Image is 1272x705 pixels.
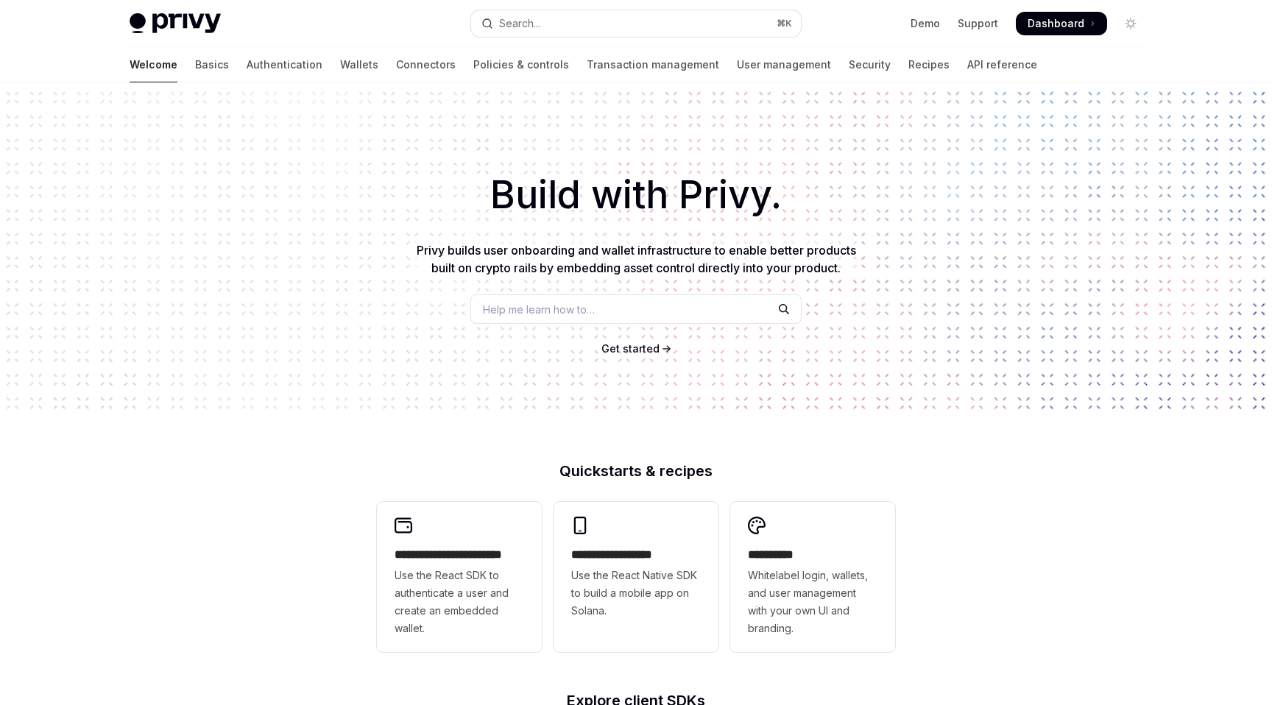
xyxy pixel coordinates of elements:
span: ⌘ K [777,18,792,29]
span: Get started [601,342,660,355]
a: Transaction management [587,47,719,82]
h2: Quickstarts & recipes [377,464,895,478]
div: Search... [499,15,540,32]
a: Get started [601,341,660,356]
a: Basics [195,47,229,82]
a: Recipes [908,47,950,82]
a: Support [958,16,998,31]
a: Policies & controls [473,47,569,82]
h1: Build with Privy. [24,166,1248,224]
button: Toggle dark mode [1119,12,1142,35]
a: Security [849,47,891,82]
a: Demo [911,16,940,31]
img: light logo [130,13,221,34]
a: **** **** **** ***Use the React Native SDK to build a mobile app on Solana. [554,502,718,652]
a: User management [737,47,831,82]
a: Connectors [396,47,456,82]
span: Whitelabel login, wallets, and user management with your own UI and branding. [748,567,877,637]
span: Privy builds user onboarding and wallet infrastructure to enable better products built on crypto ... [417,243,856,275]
button: Open search [471,10,801,37]
span: Use the React Native SDK to build a mobile app on Solana. [571,567,701,620]
a: Welcome [130,47,177,82]
a: Dashboard [1016,12,1107,35]
a: Authentication [247,47,322,82]
a: API reference [967,47,1037,82]
a: **** *****Whitelabel login, wallets, and user management with your own UI and branding. [730,502,895,652]
span: Use the React SDK to authenticate a user and create an embedded wallet. [395,567,524,637]
span: Help me learn how to… [483,302,595,317]
span: Dashboard [1028,16,1084,31]
a: Wallets [340,47,378,82]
